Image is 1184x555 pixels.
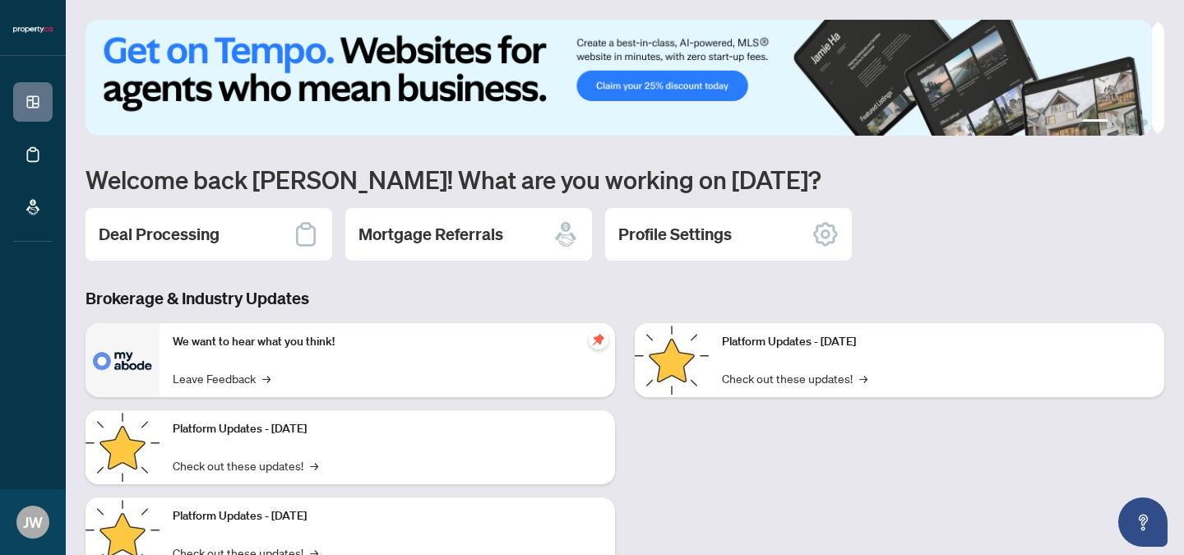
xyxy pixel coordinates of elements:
[722,333,1151,351] p: Platform Updates - [DATE]
[173,456,318,474] a: Check out these updates!→
[1128,119,1135,126] button: 3
[13,25,53,35] img: logo
[358,223,503,246] h2: Mortgage Referrals
[86,164,1164,195] h1: Welcome back [PERSON_NAME]! What are you working on [DATE]?
[1082,119,1108,126] button: 1
[1141,119,1148,126] button: 4
[86,287,1164,310] h3: Brokerage & Industry Updates
[310,456,318,474] span: →
[1118,497,1168,547] button: Open asap
[722,369,867,387] a: Check out these updates!→
[99,223,220,246] h2: Deal Processing
[589,330,608,349] span: pushpin
[173,507,602,525] p: Platform Updates - [DATE]
[859,369,867,387] span: →
[1115,119,1122,126] button: 2
[635,323,709,397] img: Platform Updates - June 23, 2025
[86,20,1152,136] img: Slide 0
[173,369,271,387] a: Leave Feedback→
[618,223,732,246] h2: Profile Settings
[23,511,43,534] span: JW
[173,420,602,438] p: Platform Updates - [DATE]
[86,410,160,484] img: Platform Updates - September 16, 2025
[86,323,160,397] img: We want to hear what you think!
[262,369,271,387] span: →
[173,333,602,351] p: We want to hear what you think!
